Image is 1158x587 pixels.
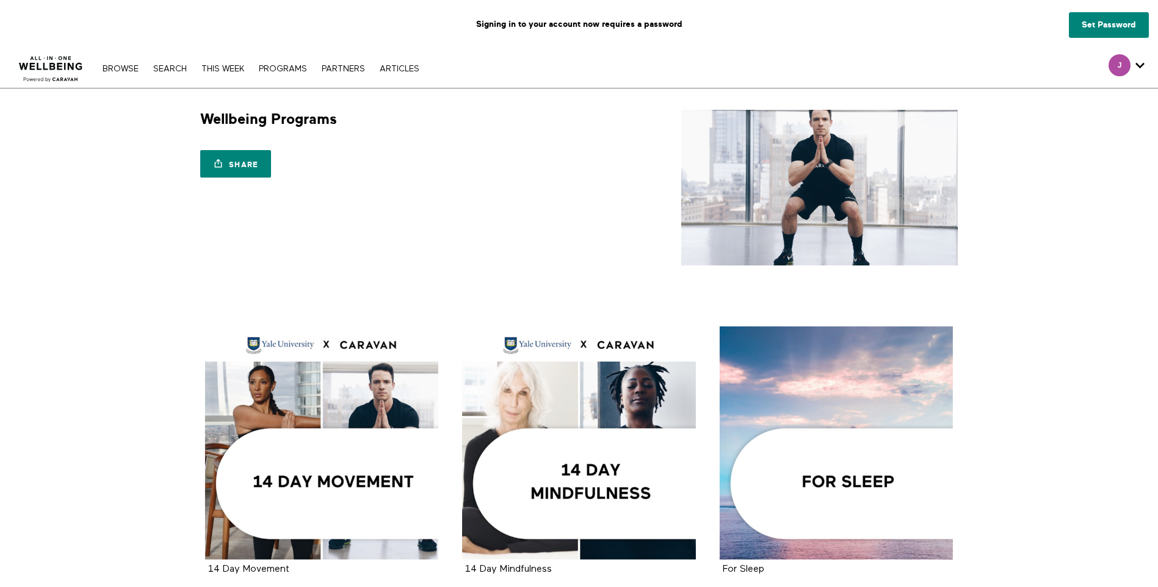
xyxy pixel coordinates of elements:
[1099,49,1154,88] div: Secondary
[681,110,958,265] img: Wellbeing Programs
[253,65,313,73] a: PROGRAMS
[1069,12,1149,38] a: Set Password
[720,326,954,560] a: For Sleep
[195,65,250,73] a: THIS WEEK
[462,326,696,560] a: 14 Day Mindfulness
[9,9,1149,40] p: Signing in to your account now requires a password
[208,564,289,574] a: 14 Day Movement
[96,65,145,73] a: Browse
[374,65,425,73] a: ARTICLES
[14,47,88,84] img: CARAVAN
[465,564,552,574] a: 14 Day Mindfulness
[200,110,337,129] h1: Wellbeing Programs
[147,65,193,73] a: Search
[200,150,271,178] a: Share
[316,65,371,73] a: PARTNERS
[723,564,764,574] a: For Sleep
[205,326,439,560] a: 14 Day Movement
[96,62,425,74] nav: Primary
